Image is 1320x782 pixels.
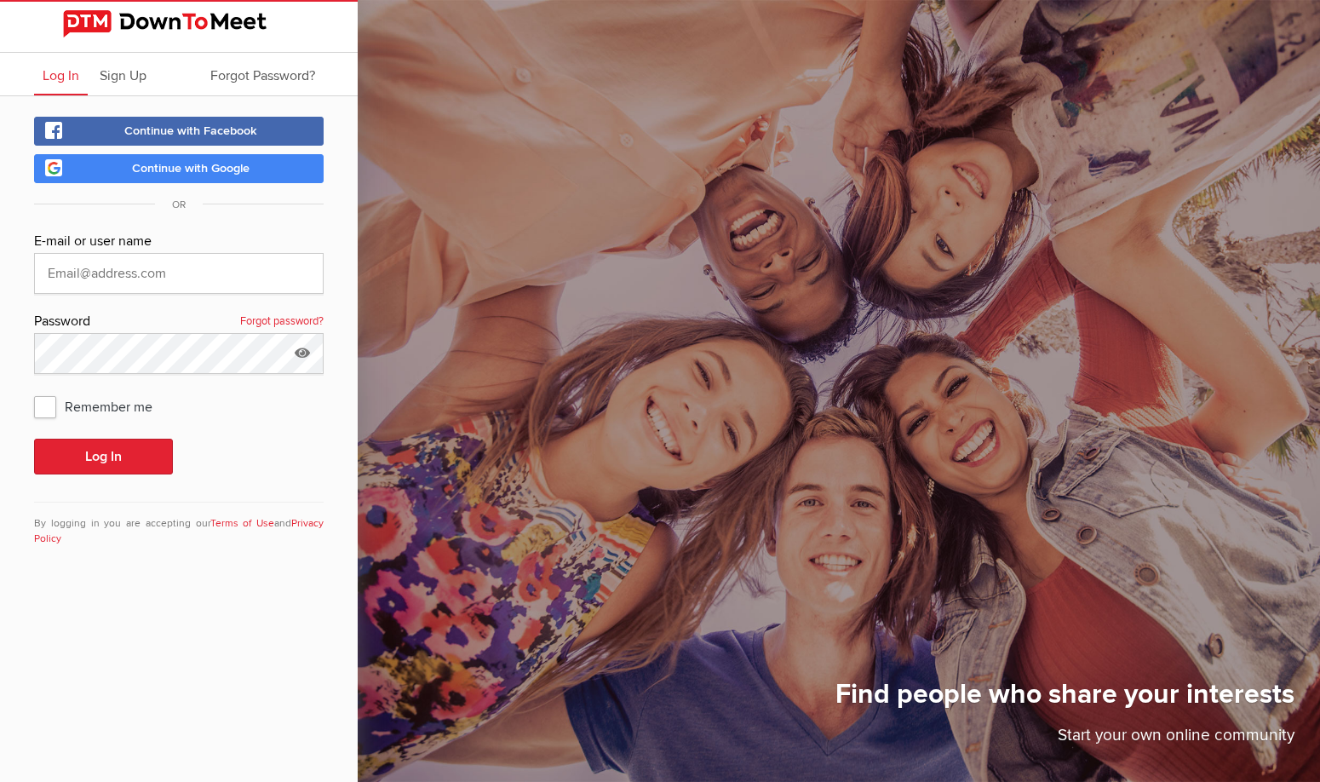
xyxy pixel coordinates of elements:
h1: Find people who share your interests [835,677,1294,723]
a: Continue with Google [34,154,324,183]
span: Continue with Facebook [124,124,257,138]
div: Password [34,311,324,333]
span: Forgot Password? [210,67,315,84]
a: Log In [34,53,88,95]
span: Continue with Google [132,161,250,175]
a: Forgot Password? [202,53,324,95]
a: Continue with Facebook [34,117,324,146]
a: Forgot password? [240,311,324,333]
input: Email@address.com [34,253,324,294]
img: DownToMeet [63,10,295,37]
span: Sign Up [100,67,146,84]
span: Remember me [34,391,169,422]
div: By logging in you are accepting our and [34,502,324,547]
a: Terms of Use [210,517,275,530]
button: Log In [34,439,173,474]
span: Log In [43,67,79,84]
div: E-mail or user name [34,231,324,253]
a: Sign Up [91,53,155,95]
span: OR [155,198,203,211]
p: Start your own online community [835,723,1294,756]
